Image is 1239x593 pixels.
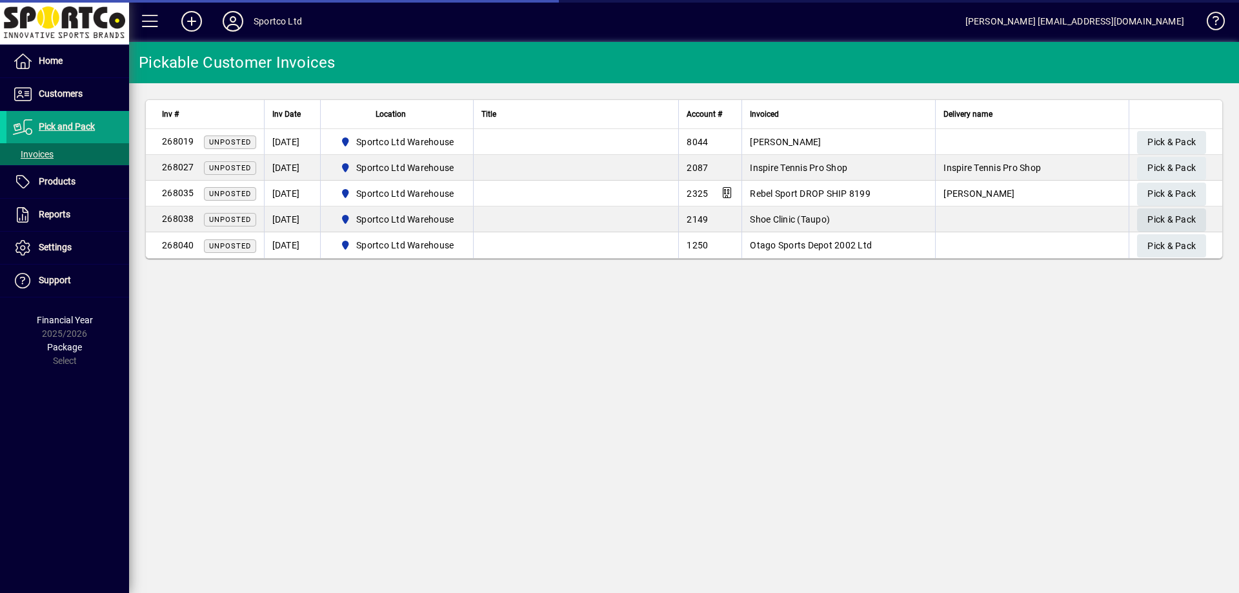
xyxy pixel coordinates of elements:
span: Pick & Pack [1147,209,1196,230]
div: Location [328,107,466,121]
span: Settings [39,242,72,252]
span: 268027 [162,162,194,172]
span: Sportco Ltd Warehouse [356,136,454,148]
a: Knowledge Base [1197,3,1223,45]
a: Reports [6,199,129,231]
span: Sportco Ltd Warehouse [356,187,454,200]
span: 1250 [687,240,708,250]
div: Sportco Ltd [254,11,302,32]
span: Pick & Pack [1147,236,1196,257]
span: [PERSON_NAME] [943,188,1014,199]
span: 268035 [162,188,194,198]
span: Title [481,107,496,121]
span: 2149 [687,214,708,225]
span: Sportco Ltd Warehouse [335,134,459,150]
span: Delivery name [943,107,992,121]
span: Rebel Sport DROP SHIP 8199 [750,188,871,199]
div: Pickable Customer Invoices [139,52,336,73]
span: Pick & Pack [1147,132,1196,153]
span: Location [376,107,406,121]
a: Customers [6,78,129,110]
div: Title [481,107,670,121]
span: Account # [687,107,722,121]
span: 268019 [162,136,194,146]
span: 268038 [162,214,194,224]
div: Inv Date [272,107,312,121]
span: Invoices [13,149,54,159]
button: Pick & Pack [1137,131,1206,154]
span: Sportco Ltd Warehouse [356,213,454,226]
td: [DATE] [264,232,320,258]
a: Settings [6,232,129,264]
a: Home [6,45,129,77]
a: Support [6,265,129,297]
span: Pick and Pack [39,121,95,132]
span: Support [39,275,71,285]
div: Delivery name [943,107,1121,121]
span: [PERSON_NAME] [750,137,821,147]
span: Inv Date [272,107,301,121]
span: Customers [39,88,83,99]
button: Pick & Pack [1137,234,1206,257]
span: Inv # [162,107,179,121]
td: [DATE] [264,206,320,232]
div: Account # [687,107,734,121]
span: Unposted [209,242,251,250]
span: Package [47,342,82,352]
button: Profile [212,10,254,33]
div: [PERSON_NAME] [EMAIL_ADDRESS][DOMAIN_NAME] [965,11,1184,32]
span: 8044 [687,137,708,147]
span: Products [39,176,76,186]
div: Invoiced [750,107,927,121]
span: Invoiced [750,107,779,121]
span: 268040 [162,240,194,250]
span: Financial Year [37,315,93,325]
span: Home [39,55,63,66]
button: Add [171,10,212,33]
span: 2325 [687,188,708,199]
span: Unposted [209,138,251,146]
span: Sportco Ltd Warehouse [335,186,459,201]
button: Pick & Pack [1137,183,1206,206]
span: Pick & Pack [1147,183,1196,205]
span: 2087 [687,163,708,173]
a: Products [6,166,129,198]
span: Unposted [209,190,251,198]
span: Otago Sports Depot 2002 Ltd [750,240,872,250]
span: Sportco Ltd Warehouse [356,161,454,174]
span: Reports [39,209,70,219]
span: Sportco Ltd Warehouse [356,239,454,252]
td: [DATE] [264,129,320,155]
span: Inspire Tennis Pro Shop [943,163,1041,173]
button: Pick & Pack [1137,157,1206,180]
span: Unposted [209,164,251,172]
span: Unposted [209,216,251,224]
button: Pick & Pack [1137,208,1206,232]
td: [DATE] [264,181,320,206]
span: Inspire Tennis Pro Shop [750,163,847,173]
span: Sportco Ltd Warehouse [335,160,459,176]
span: Pick & Pack [1147,157,1196,179]
a: Invoices [6,143,129,165]
span: Shoe Clinic (Taupo) [750,214,830,225]
span: Sportco Ltd Warehouse [335,212,459,227]
span: Sportco Ltd Warehouse [335,237,459,253]
td: [DATE] [264,155,320,181]
div: Inv # [162,107,256,121]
